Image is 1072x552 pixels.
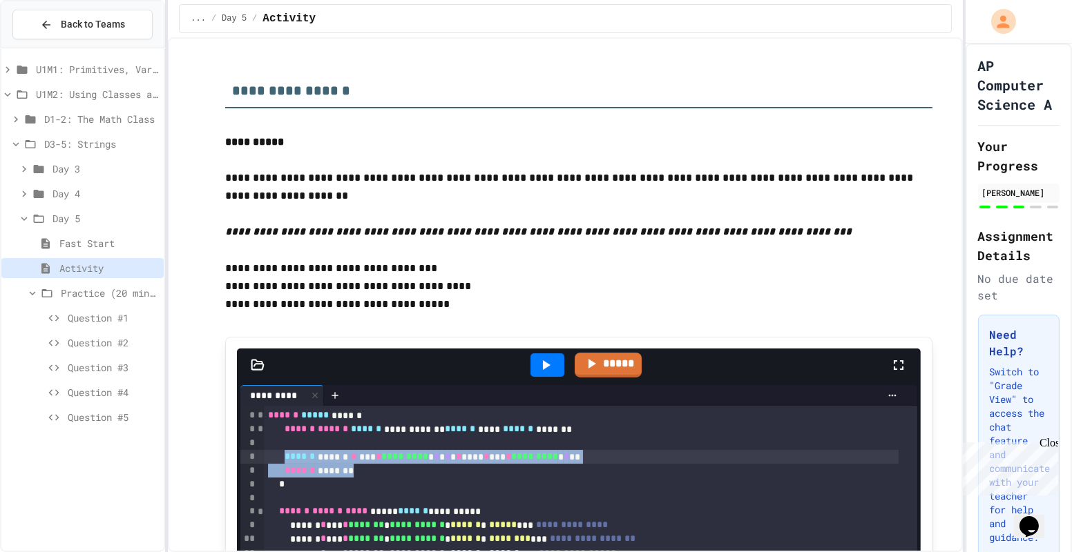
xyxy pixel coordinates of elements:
[6,6,95,88] div: Chat with us now!Close
[68,410,158,424] span: Question #5
[978,137,1060,175] h2: Your Progress
[44,112,158,126] span: D1-2: The Math Class
[982,186,1055,199] div: [PERSON_NAME]
[252,13,257,24] span: /
[52,211,158,226] span: Day 5
[978,56,1060,114] h1: AP Computer Science A
[957,437,1058,495] iframe: chat widget
[52,161,158,176] span: Day 3
[211,13,216,24] span: /
[12,10,153,39] button: Back to Teams
[61,286,158,300] span: Practice (20 mins)
[990,365,1048,544] p: Switch to "Grade View" to access the chat feature and communicate with your teacher for help and ...
[36,62,158,77] span: U1M1: Primitives, Variables, Basic I/O
[68,385,158,400] span: Question #4
[262,10,316,27] span: Activity
[978,270,1060,304] div: No due date set
[191,13,206,24] span: ...
[61,17,125,32] span: Back to Teams
[59,236,158,250] span: Fast Start
[52,186,158,201] span: Day 4
[1014,497,1058,538] iframe: chat widget
[59,261,158,275] span: Activity
[68,310,158,325] span: Question #1
[44,137,158,151] span: D3-5: Strings
[978,226,1060,265] h2: Assignment Details
[68,335,158,350] span: Question #2
[222,13,247,24] span: Day 5
[36,87,158,101] span: U1M2: Using Classes and Objects
[977,6,1020,37] div: My Account
[68,360,158,375] span: Question #3
[990,326,1048,359] h3: Need Help?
